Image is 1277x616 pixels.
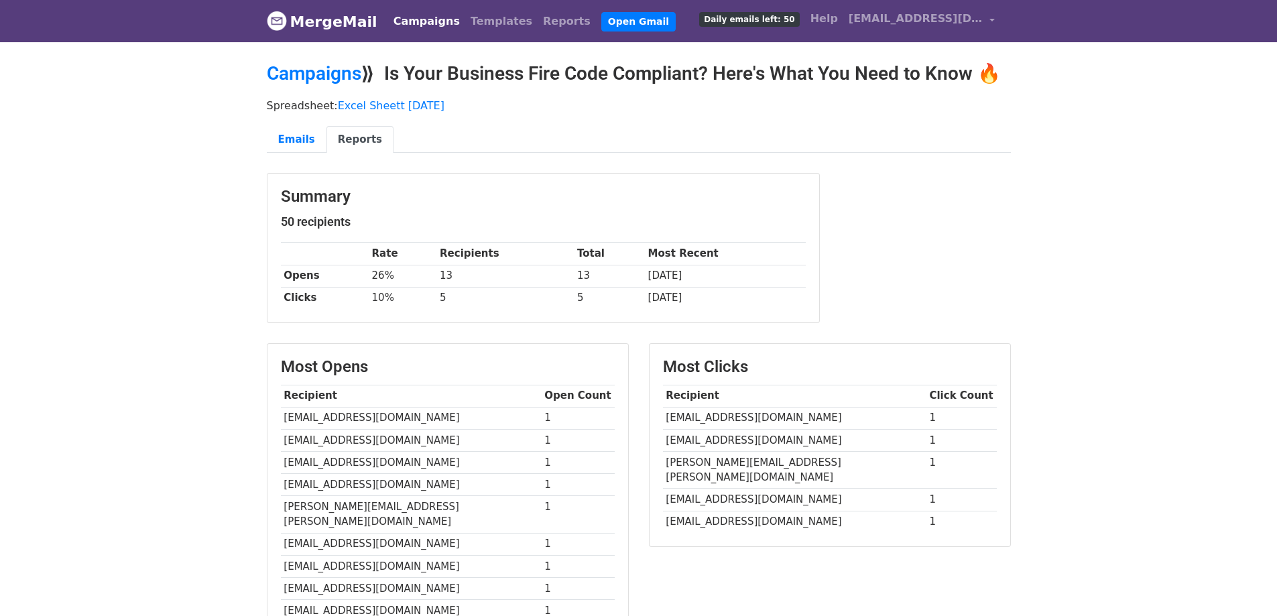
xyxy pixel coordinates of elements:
[926,385,997,407] th: Click Count
[542,473,615,495] td: 1
[281,533,542,555] td: [EMAIL_ADDRESS][DOMAIN_NAME]
[436,265,574,287] td: 13
[926,451,997,489] td: 1
[267,62,1011,85] h2: ⟫ Is Your Business Fire Code Compliant? Here's What You Need to Know 🔥
[926,489,997,511] td: 1
[436,243,574,265] th: Recipients
[267,62,361,84] a: Campaigns
[574,243,645,265] th: Total
[281,407,542,429] td: [EMAIL_ADDRESS][DOMAIN_NAME]
[663,407,926,429] td: [EMAIL_ADDRESS][DOMAIN_NAME]
[926,511,997,533] td: 1
[326,126,393,153] a: Reports
[436,287,574,309] td: 5
[281,265,369,287] th: Opens
[663,385,926,407] th: Recipient
[849,11,983,27] span: [EMAIL_ADDRESS][DOMAIN_NAME]
[267,11,287,31] img: MergeMail logo
[281,473,542,495] td: [EMAIL_ADDRESS][DOMAIN_NAME]
[542,429,615,451] td: 1
[281,214,806,229] h5: 50 recipients
[369,287,437,309] td: 10%
[281,577,542,599] td: [EMAIL_ADDRESS][DOMAIN_NAME]
[843,5,1000,37] a: [EMAIL_ADDRESS][DOMAIN_NAME]
[699,12,799,27] span: Daily emails left: 50
[281,287,369,309] th: Clicks
[694,5,804,32] a: Daily emails left: 50
[281,429,542,451] td: [EMAIL_ADDRESS][DOMAIN_NAME]
[645,265,806,287] td: [DATE]
[388,8,465,35] a: Campaigns
[805,5,843,32] a: Help
[542,533,615,555] td: 1
[281,385,542,407] th: Recipient
[538,8,596,35] a: Reports
[267,126,326,153] a: Emails
[369,243,437,265] th: Rate
[369,265,437,287] td: 26%
[926,429,997,451] td: 1
[465,8,538,35] a: Templates
[663,429,926,451] td: [EMAIL_ADDRESS][DOMAIN_NAME]
[281,555,542,577] td: [EMAIL_ADDRESS][DOMAIN_NAME]
[645,243,806,265] th: Most Recent
[281,187,806,206] h3: Summary
[663,489,926,511] td: [EMAIL_ADDRESS][DOMAIN_NAME]
[281,496,542,534] td: [PERSON_NAME][EMAIL_ADDRESS][PERSON_NAME][DOMAIN_NAME]
[281,357,615,377] h3: Most Opens
[663,451,926,489] td: [PERSON_NAME][EMAIL_ADDRESS][PERSON_NAME][DOMAIN_NAME]
[663,357,997,377] h3: Most Clicks
[574,287,645,309] td: 5
[645,287,806,309] td: [DATE]
[542,385,615,407] th: Open Count
[542,407,615,429] td: 1
[542,496,615,534] td: 1
[926,407,997,429] td: 1
[281,451,542,473] td: [EMAIL_ADDRESS][DOMAIN_NAME]
[601,12,676,32] a: Open Gmail
[663,511,926,533] td: [EMAIL_ADDRESS][DOMAIN_NAME]
[542,577,615,599] td: 1
[338,99,444,112] a: Excel Sheett [DATE]
[267,99,1011,113] p: Spreadsheet:
[542,555,615,577] td: 1
[542,451,615,473] td: 1
[267,7,377,36] a: MergeMail
[574,265,645,287] td: 13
